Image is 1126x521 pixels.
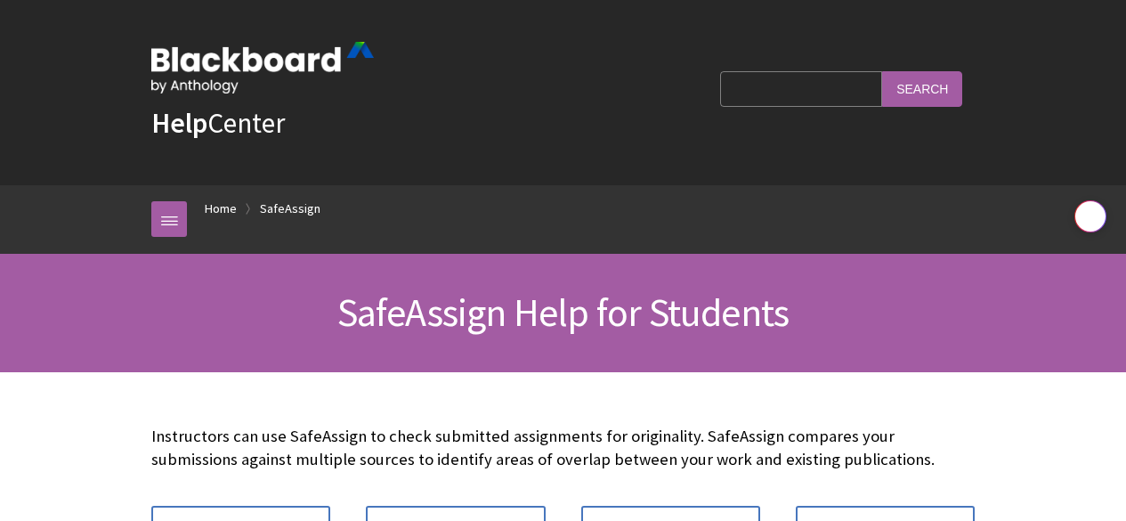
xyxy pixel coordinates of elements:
[151,105,207,141] strong: Help
[205,198,237,220] a: Home
[151,42,374,94] img: Blackboard by Anthology
[337,288,790,337] span: SafeAssign Help for Students
[882,71,962,106] input: Search
[151,425,975,471] p: Instructors can use SafeAssign to check submitted assignments for originality. SafeAssign compare...
[151,105,285,141] a: HelpCenter
[260,198,320,220] a: SafeAssign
